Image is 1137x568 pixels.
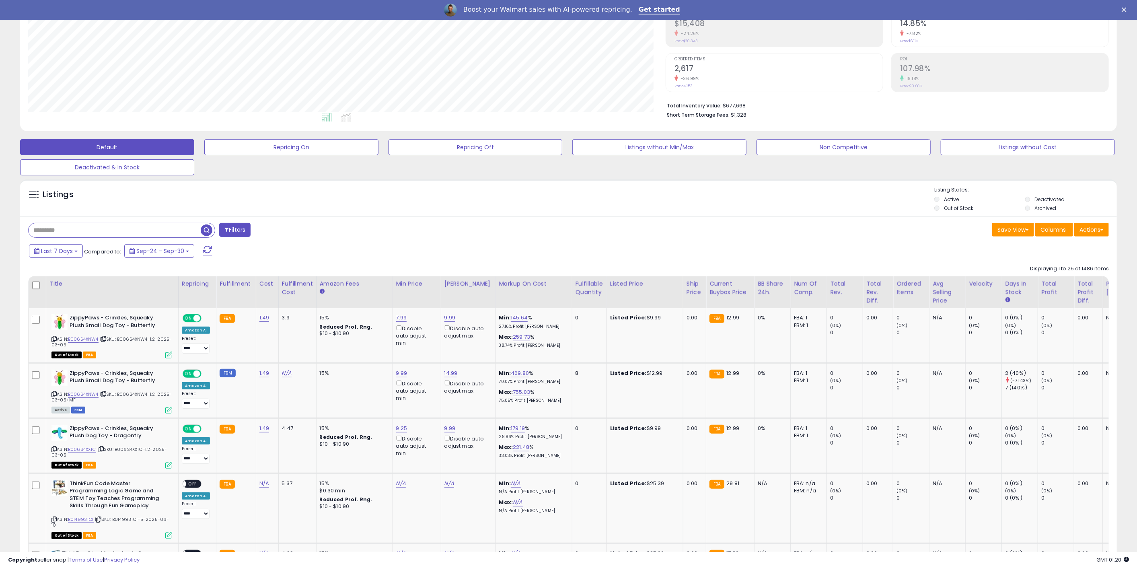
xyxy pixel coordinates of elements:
[511,424,525,432] a: 179.19
[444,434,489,450] div: Disable auto adjust max
[904,76,919,82] small: 19.18%
[499,314,511,321] b: Min:
[1096,556,1129,564] span: 2025-10-10 01:20 GMT
[830,280,859,296] div: Total Rev.
[610,369,647,377] b: Listed Price:
[944,205,973,212] label: Out of Stock
[204,139,378,155] button: Repricing On
[51,446,167,458] span: | SKU: B006S4XXTC-1.2-2025-03-05
[969,377,980,384] small: (0%)
[499,314,566,329] div: %
[51,480,68,496] img: 61DGg6L71NL._SL40_.jpg
[896,432,908,439] small: (0%)
[709,425,724,434] small: FBA
[182,501,210,519] div: Preset:
[678,76,699,82] small: -36.99%
[610,480,647,487] b: Listed Price:
[969,425,1001,432] div: 0
[499,389,566,403] div: %
[933,480,959,487] div: N/A
[200,315,213,322] span: OFF
[1005,370,1038,377] div: 2 (40%)
[259,280,275,288] div: Cost
[709,280,751,296] div: Current Buybox Price
[186,480,199,487] span: OFF
[726,424,739,432] span: 12.99
[320,503,387,510] div: $10 - $10.90
[969,480,1001,487] div: 0
[1041,480,1074,487] div: 0
[639,6,680,14] a: Get started
[610,480,677,487] div: $25.39
[969,488,980,494] small: (0%)
[396,379,435,402] div: Disable auto adjust min
[499,489,566,495] p: N/A Profit [PERSON_NAME]
[51,391,172,403] span: | SKU: B006S4XNW4-1.2-2025-03-05+MF
[1005,322,1016,329] small: (0%)
[83,462,97,469] span: FBA
[499,280,569,288] div: Markup on Cost
[499,370,566,385] div: %
[68,336,99,343] a: B006S4XNW4
[830,494,863,502] div: 0
[709,314,724,323] small: FBA
[830,329,863,336] div: 0
[794,314,820,321] div: FBA: 1
[104,556,140,564] a: Privacy Policy
[20,159,194,175] button: Deactivated & In Stock
[576,370,600,377] div: 8
[511,480,520,488] a: N/A
[499,369,511,377] b: Min:
[687,425,700,432] div: 0.00
[49,280,175,288] div: Title
[758,425,784,432] div: 0%
[499,444,566,459] div: %
[1041,439,1074,447] div: 0
[513,388,530,396] a: 755.03
[830,377,841,384] small: (0%)
[1010,377,1031,384] small: (-71.43%)
[68,516,94,523] a: B014993TCI
[610,425,677,432] div: $9.99
[51,352,82,358] span: All listings that are currently out of stock and unavailable for purchase on Amazon
[220,314,234,323] small: FBA
[709,480,724,489] small: FBA
[51,532,82,539] span: All listings that are currently out of stock and unavailable for purchase on Amazon
[200,370,213,377] span: OFF
[499,333,513,341] b: Max:
[71,407,86,414] span: FBM
[499,453,566,459] p: 33.03% Profit [PERSON_NAME]
[320,434,372,440] b: Reduced Prof. Rng.
[896,370,929,377] div: 0
[969,384,1001,391] div: 0
[726,314,739,321] span: 12.99
[830,439,863,447] div: 0
[51,370,172,413] div: ASIN:
[1077,480,1096,487] div: 0.00
[1041,280,1071,296] div: Total Profit
[444,324,489,340] div: Disable auto adjust max
[499,425,566,440] div: %
[1041,322,1053,329] small: (0%)
[610,314,677,321] div: $9.99
[183,315,193,322] span: ON
[259,369,269,377] a: 1.49
[182,336,210,354] div: Preset:
[51,480,172,538] div: ASIN:
[992,223,1034,237] button: Save View
[576,425,600,432] div: 0
[830,322,841,329] small: (0%)
[794,487,820,494] div: FBM: n/a
[499,498,513,506] b: Max:
[1005,296,1010,304] small: Days In Stock.
[70,425,167,442] b: ZippyPaws - Crinkles, Squeaky Plush Dog Toy - Dragonfly
[1077,425,1096,432] div: 0.00
[499,398,566,403] p: 75.05% Profit [PERSON_NAME]
[444,480,454,488] a: N/A
[124,244,194,258] button: Sep-24 - Sep-30
[896,488,908,494] small: (0%)
[1035,223,1073,237] button: Columns
[282,280,313,296] div: Fulfillment Cost
[29,244,83,258] button: Last 7 Days
[396,369,407,377] a: 9.99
